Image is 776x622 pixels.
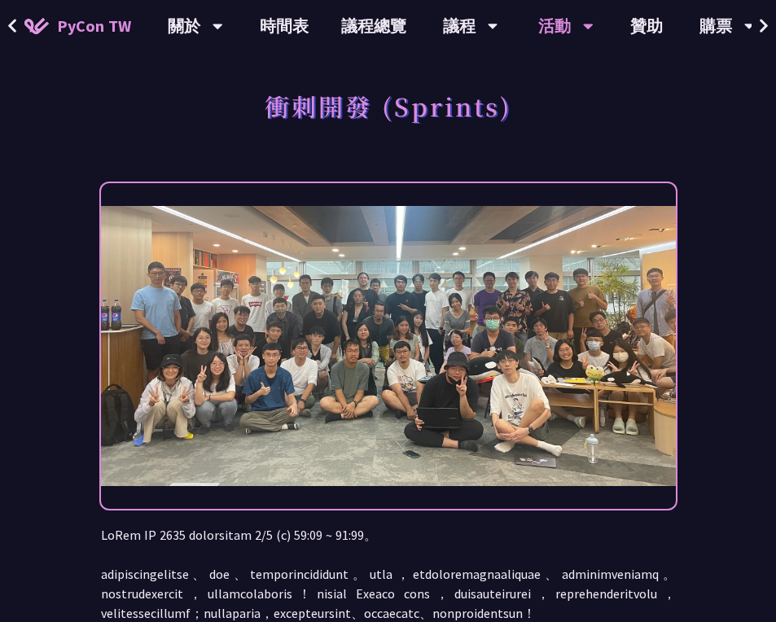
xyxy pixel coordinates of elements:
[101,206,676,487] img: Photo of PyCon Taiwan Sprints
[8,6,147,46] a: PyCon TW
[265,81,512,130] h1: 衝刺開發 (Sprints)
[24,18,49,34] img: Home icon of PyCon TW 2025
[57,14,131,38] span: PyCon TW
